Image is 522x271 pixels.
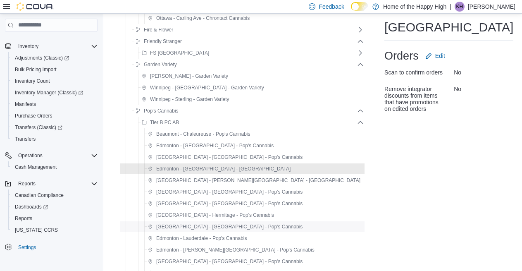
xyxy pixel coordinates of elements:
[12,134,39,144] a: Transfers
[454,86,513,112] div: No
[8,122,101,133] a: Transfers (Classic)
[12,202,98,212] span: Dashboards
[138,118,182,127] button: Tier B PC AB
[12,134,98,144] span: Transfers
[384,49,419,62] h2: Orders
[15,41,98,51] span: Inventory
[15,242,98,252] span: Settings
[12,88,86,98] a: Inventory Manager (Classic)
[15,41,42,51] button: Inventory
[15,227,58,233] span: [US_STATE] CCRS
[150,73,228,79] span: [PERSON_NAME] - Garden Variety
[156,258,303,265] span: [GEOGRAPHIC_DATA] - [GEOGRAPHIC_DATA] - Pop's Cannabis
[450,2,451,12] p: |
[12,65,98,74] span: Bulk Pricing Import
[2,41,101,52] button: Inventory
[12,213,98,223] span: Reports
[15,179,98,189] span: Reports
[18,43,38,50] span: Inventory
[156,131,250,137] span: Beaumont - Chaleureuse - Pop's Cannabis
[2,178,101,189] button: Reports
[454,69,513,76] div: No
[145,233,250,243] button: Edmonton - Lauderdale - Pop's Cannabis
[456,2,463,12] span: KH
[319,2,344,11] span: Feedback
[145,210,277,220] button: [GEOGRAPHIC_DATA] - Hermitage - Pop's Cannabis
[12,190,98,200] span: Canadian Compliance
[351,2,368,11] input: Dark Mode
[150,84,264,91] span: Winnipeg - [GEOGRAPHIC_DATA] - Garden Variety
[132,60,180,70] button: Garden Variety
[145,222,306,232] button: [GEOGRAPHIC_DATA] - [GEOGRAPHIC_DATA] - Pop's Cannabis
[156,177,360,184] span: [GEOGRAPHIC_DATA] - [PERSON_NAME][GEOGRAPHIC_DATA] - [GEOGRAPHIC_DATA]
[15,55,69,61] span: Adjustments (Classic)
[422,48,448,64] button: Edit
[150,50,209,56] span: FS [GEOGRAPHIC_DATA]
[12,202,51,212] a: Dashboards
[12,162,98,172] span: Cash Management
[156,142,274,149] span: Edmonton - [GEOGRAPHIC_DATA] - Pop's Cannabis
[12,225,98,235] span: Washington CCRS
[383,2,446,12] p: Home of the Happy High
[156,15,250,22] span: Ottawa - Carling Ave - Chrontact Cannabis
[156,165,291,172] span: Edmonton - [GEOGRAPHIC_DATA] - [GEOGRAPHIC_DATA]
[156,235,247,242] span: Edmonton - Lauderdale - Pop's Cannabis
[138,71,231,81] button: [PERSON_NAME] - Garden Variety
[8,52,101,64] a: Adjustments (Classic)
[15,192,64,199] span: Canadian Compliance
[468,2,515,12] p: [PERSON_NAME]
[145,13,253,23] button: Ottawa - Carling Ave - Chrontact Cannabis
[8,189,101,201] button: Canadian Compliance
[12,225,61,235] a: [US_STATE] CCRS
[15,151,98,161] span: Operations
[15,179,39,189] button: Reports
[17,2,54,11] img: Cova
[132,36,185,46] button: Friendly Stranger
[15,124,62,131] span: Transfers (Classic)
[8,75,101,87] button: Inventory Count
[15,78,50,84] span: Inventory Count
[145,141,277,151] button: Edmonton - [GEOGRAPHIC_DATA] - Pop's Cannabis
[15,242,39,252] a: Settings
[8,64,101,75] button: Bulk Pricing Import
[132,25,176,35] button: Fire & Flower
[12,53,98,63] span: Adjustments (Classic)
[384,86,444,112] span: Remove integrator discounts from items that have promotions on edited orders
[8,201,101,213] a: Dashboards
[15,101,36,108] span: Manifests
[156,200,303,207] span: [GEOGRAPHIC_DATA] - [GEOGRAPHIC_DATA] - Pop's Cannabis
[12,122,66,132] a: Transfers (Classic)
[145,245,318,255] button: Edmonton - [PERSON_NAME][GEOGRAPHIC_DATA] - Pop's Cannabis
[145,257,306,266] button: [GEOGRAPHIC_DATA] - [GEOGRAPHIC_DATA] - Pop's Cannabis
[15,136,36,142] span: Transfers
[150,119,179,126] span: Tier B PC AB
[12,53,72,63] a: Adjustments (Classic)
[12,111,98,121] span: Purchase Orders
[384,69,443,76] span: Scan to confirm orders
[15,204,48,210] span: Dashboards
[15,215,32,222] span: Reports
[15,66,57,73] span: Bulk Pricing Import
[8,110,101,122] button: Purchase Orders
[156,189,303,195] span: [GEOGRAPHIC_DATA] - [GEOGRAPHIC_DATA] - Pop's Cannabis
[156,223,303,230] span: [GEOGRAPHIC_DATA] - [GEOGRAPHIC_DATA] - Pop's Cannabis
[15,89,83,96] span: Inventory Manager (Classic)
[18,244,36,251] span: Settings
[138,83,267,93] button: Winnipeg - [GEOGRAPHIC_DATA] - Garden Variety
[15,113,52,119] span: Purchase Orders
[12,65,60,74] a: Bulk Pricing Import
[12,213,36,223] a: Reports
[138,48,212,58] button: FS [GEOGRAPHIC_DATA]
[18,152,43,159] span: Operations
[145,175,364,185] button: [GEOGRAPHIC_DATA] - [PERSON_NAME][GEOGRAPHIC_DATA] - [GEOGRAPHIC_DATA]
[2,241,101,253] button: Settings
[12,111,56,121] a: Purchase Orders
[156,154,303,161] span: [GEOGRAPHIC_DATA] - [GEOGRAPHIC_DATA] - Pop's Cannabis
[12,99,39,109] a: Manifests
[12,76,98,86] span: Inventory Count
[12,88,98,98] span: Inventory Manager (Classic)
[12,190,67,200] a: Canadian Compliance
[8,87,101,98] a: Inventory Manager (Classic)
[156,212,274,218] span: [GEOGRAPHIC_DATA] - Hermitage - Pop's Cannabis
